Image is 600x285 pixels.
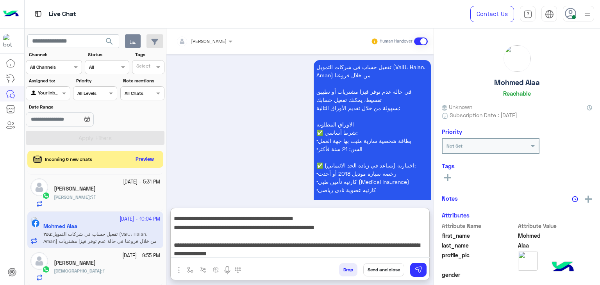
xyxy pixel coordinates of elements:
[3,34,17,48] img: 1403182699927242
[518,241,593,249] span: Alaa
[42,265,50,273] img: WhatsApp
[54,260,96,266] h5: Mohammed Aly
[76,77,116,84] label: Priority
[442,195,458,202] h6: Notes
[49,9,76,20] p: Live Chat
[122,252,160,260] small: [DATE] - 9:55 PM
[572,196,578,202] img: notes
[494,78,540,87] h5: Mohmed Alaa
[518,271,593,279] span: null
[582,9,592,19] img: profile
[414,266,422,274] img: send message
[520,6,536,22] a: tab
[29,103,116,110] label: Date Range
[339,263,357,276] button: Drop
[30,252,48,270] img: defaultAdmin.png
[442,251,516,269] span: profile_pic
[29,51,81,58] label: Channel:
[54,194,90,200] span: [PERSON_NAME]
[45,156,92,163] span: Incoming 6 new chats
[210,263,223,276] button: create order
[442,212,470,219] h6: Attributes
[123,77,163,84] label: Note mentions
[184,263,197,276] button: select flow
[518,222,593,230] span: Attribute Value
[123,178,160,186] small: [DATE] - 5:31 PM
[88,51,128,58] label: Status
[442,128,462,135] h6: Priority
[235,267,241,273] img: make a call
[33,9,43,19] img: tab
[442,103,472,111] span: Unknown
[42,192,50,199] img: WhatsApp
[30,178,48,196] img: defaultAdmin.png
[26,131,164,145] button: Apply Filters
[585,196,592,203] img: add
[29,77,69,84] label: Assigned to:
[54,194,91,200] b: :
[3,6,19,22] img: Logo
[523,10,532,19] img: tab
[504,45,530,72] img: picture
[549,254,577,281] img: hulul-logo.png
[91,194,96,200] span: ؟؟
[54,185,96,192] h5: Ahmed Hossam
[135,62,150,71] div: Select
[450,111,517,119] span: Subscription Date : [DATE]
[223,265,232,275] img: send voice note
[545,10,554,19] img: tab
[135,51,164,58] label: Tags
[380,38,412,45] small: Human Handover
[314,60,431,213] p: 10/10/2025, 10:04 PM
[200,267,206,273] img: Trigger scenario
[442,162,592,169] h6: Tags
[54,268,102,274] b: :
[100,34,119,51] button: search
[470,6,514,22] a: Contact Us
[132,154,157,165] button: Preview
[442,241,516,249] span: last_name
[442,271,516,279] span: gender
[102,268,105,274] span: ؟
[187,267,193,273] img: select flow
[105,37,114,46] span: search
[442,222,516,230] span: Attribute Name
[54,268,101,274] span: [DEMOGRAPHIC_DATA]
[174,265,184,275] img: send attachment
[213,267,219,273] img: create order
[518,232,593,240] span: Mohmed
[442,232,516,240] span: first_name
[518,251,537,271] img: picture
[363,263,404,276] button: Send and close
[197,263,210,276] button: Trigger scenario
[446,143,462,149] b: Not Set
[503,90,531,97] h6: Reachable
[191,38,227,44] span: [PERSON_NAME]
